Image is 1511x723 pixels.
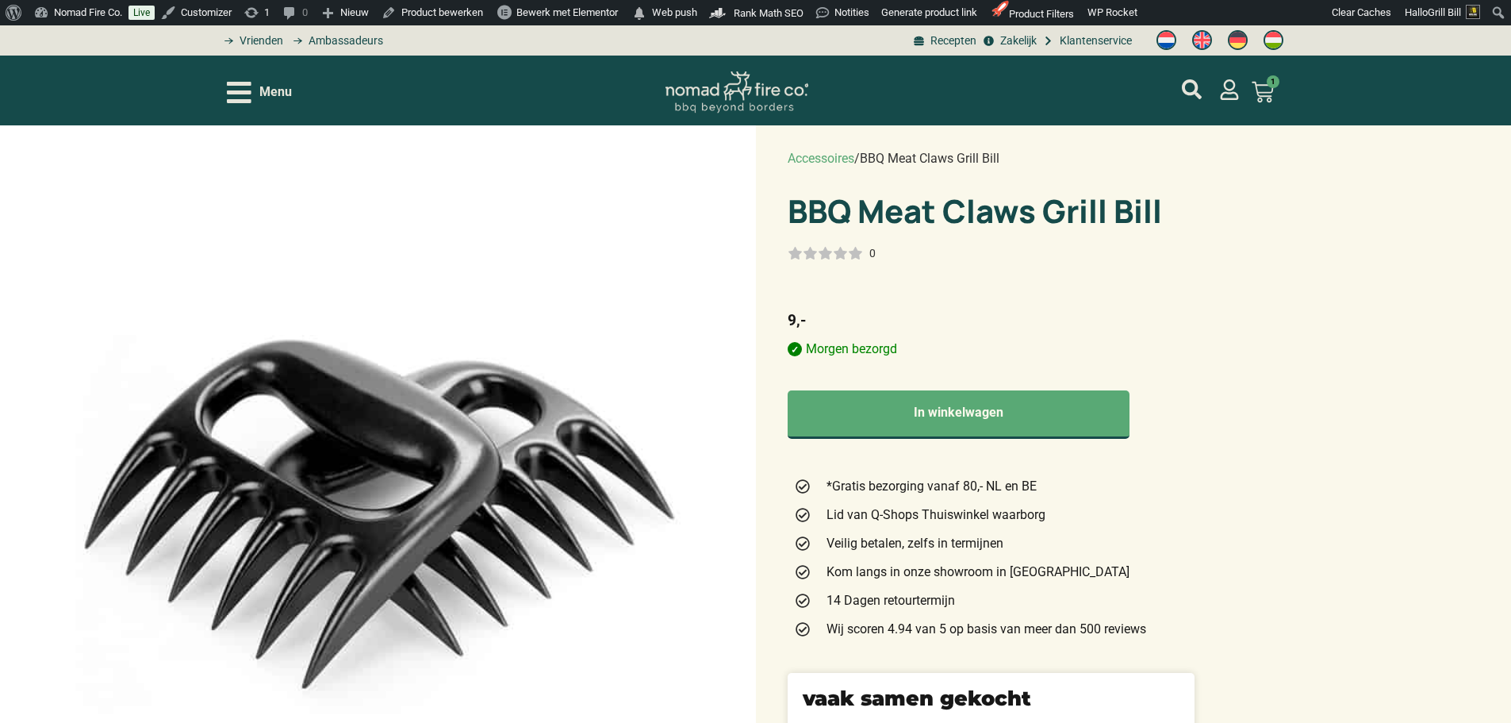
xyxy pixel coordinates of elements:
a: 14 Dagen retourtermijn [794,591,1188,610]
a: BBQ recepten [911,33,976,49]
a: mijn account [1182,79,1202,99]
button: In winkelwagen [788,390,1129,439]
span: Kom langs in onze showroom in [GEOGRAPHIC_DATA] [823,563,1129,582]
span: Vrienden [236,33,283,49]
a: grill bill ambassadors [287,33,382,49]
p: Morgen bezorgd [788,340,1195,359]
span: / [854,151,860,166]
span: Veilig betalen, zelfs in termijnen [823,534,1003,553]
span: Wij scoren 4.94 van 5 op basis van meer dan 500 reviews [823,620,1146,639]
a: Lid van Q-Shops Thuiswinkel waarborg [794,506,1188,525]
a: grill bill vrienden [219,33,283,49]
img: Nomad Logo [665,71,808,113]
span: 1 [1267,75,1279,88]
div: vaak samen gekocht [803,688,1179,709]
a: Kom langs in onze showroom in [GEOGRAPHIC_DATA] [794,563,1188,582]
a: Live [128,6,155,20]
a: Veilig betalen, zelfs in termijnen [794,534,1188,553]
img: Duits [1228,30,1248,50]
span: BBQ Meat Claws Grill Bill [860,151,999,166]
span: Klantenservice [1056,33,1132,49]
span: Lid van Q-Shops Thuiswinkel waarborg [823,506,1045,525]
a: grill bill zakeljk [980,33,1036,49]
a: grill bill klantenservice [1041,33,1132,49]
div: Open/Close Menu [227,79,292,106]
img: Hongaars [1264,30,1283,50]
a: *Gratis bezorging vanaf 80,- NL en BE [794,477,1188,496]
span: Grill Bill [1428,6,1461,18]
a: mijn account [1219,79,1240,100]
span: Rank Math SEO [734,7,803,19]
a: Accessoires [788,151,854,166]
img: Avatar of Grill Bill [1466,5,1480,19]
h1: BBQ Meat Claws Grill Bill [788,195,1195,227]
span: *Gratis bezorging vanaf 80,- NL en BE [823,477,1037,496]
a: Wij scoren 4.94 van 5 op basis van meer dan 500 reviews [794,620,1188,639]
a: Switch to Hongaars [1256,26,1291,55]
img: Nederlands [1156,30,1176,50]
span: Bewerk met Elementor [516,6,618,18]
a: Switch to Duits [1220,26,1256,55]
span: Menu [259,83,292,102]
span: Zakelijk [996,33,1037,49]
div: 0 [869,245,876,261]
a: Switch to Engels [1184,26,1220,55]
span: 14 Dagen retourtermijn [823,591,955,610]
span: Recepten [926,33,976,49]
nav: breadcrumbs [788,149,1195,168]
a: 1 [1233,71,1293,113]
span:  [631,2,647,25]
img: Engels [1192,30,1212,50]
span: Ambassadeurs [305,33,383,49]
